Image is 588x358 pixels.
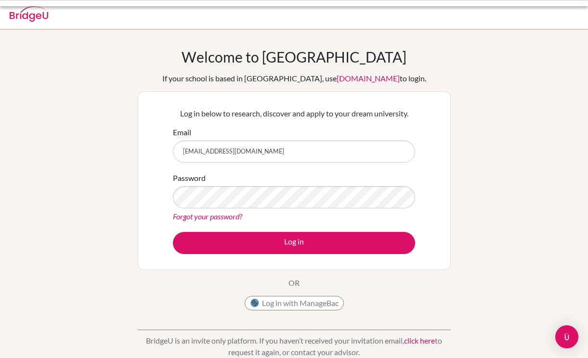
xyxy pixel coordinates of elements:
[337,74,400,83] a: [DOMAIN_NAME]
[10,6,48,22] img: Bridge-U
[173,108,415,119] p: Log in below to research, discover and apply to your dream university.
[182,48,406,65] h1: Welcome to [GEOGRAPHIC_DATA]
[173,212,242,221] a: Forgot your password?
[404,336,435,345] a: click here
[138,335,451,358] p: BridgeU is an invite only platform. If you haven’t received your invitation email, to request it ...
[173,127,191,138] label: Email
[173,232,415,254] button: Log in
[555,325,578,348] div: Open Intercom Messenger
[173,172,206,184] label: Password
[288,277,300,289] p: OR
[162,73,426,84] div: If your school is based in [GEOGRAPHIC_DATA], use to login.
[245,296,344,310] button: Log in with ManageBac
